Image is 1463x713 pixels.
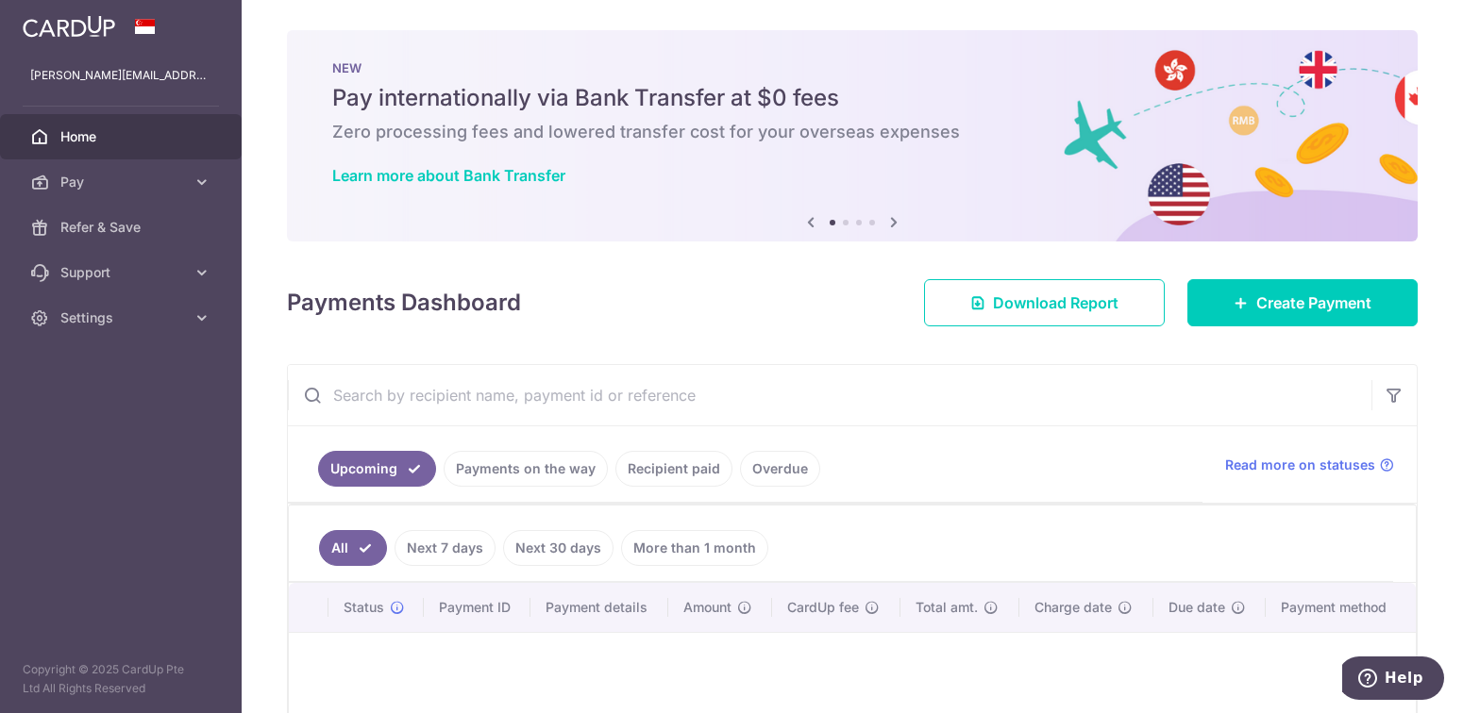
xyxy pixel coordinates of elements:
[60,308,185,327] span: Settings
[1256,291,1371,314] span: Create Payment
[683,598,731,617] span: Amount
[1266,583,1416,632] th: Payment method
[318,451,436,487] a: Upcoming
[344,598,384,617] span: Status
[916,598,978,617] span: Total amt.
[287,286,521,320] h4: Payments Dashboard
[60,218,185,237] span: Refer & Save
[60,127,185,146] span: Home
[319,530,387,566] a: All
[287,30,1418,241] img: Bank transfer banner
[924,279,1165,326] a: Download Report
[1225,456,1375,474] span: Read more on statuses
[332,166,565,185] a: Learn more about Bank Transfer
[23,15,115,38] img: CardUp
[30,66,211,85] p: [PERSON_NAME][EMAIL_ADDRESS][PERSON_NAME][DOMAIN_NAME]
[993,291,1118,314] span: Download Report
[787,598,859,617] span: CardUp fee
[424,583,530,632] th: Payment ID
[395,530,496,566] a: Next 7 days
[621,530,768,566] a: More than 1 month
[503,530,614,566] a: Next 30 days
[60,263,185,282] span: Support
[740,451,820,487] a: Overdue
[288,365,1371,425] input: Search by recipient name, payment id or reference
[615,451,732,487] a: Recipient paid
[1169,598,1225,617] span: Due date
[444,451,608,487] a: Payments on the way
[332,83,1372,113] h5: Pay internationally via Bank Transfer at $0 fees
[60,173,185,191] span: Pay
[1225,456,1394,474] a: Read more on statuses
[1342,656,1444,704] iframe: Opens a widget where you can find more information
[1034,598,1112,617] span: Charge date
[530,583,668,632] th: Payment details
[332,60,1372,75] p: NEW
[332,121,1372,143] h6: Zero processing fees and lowered transfer cost for your overseas expenses
[1187,279,1418,326] a: Create Payment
